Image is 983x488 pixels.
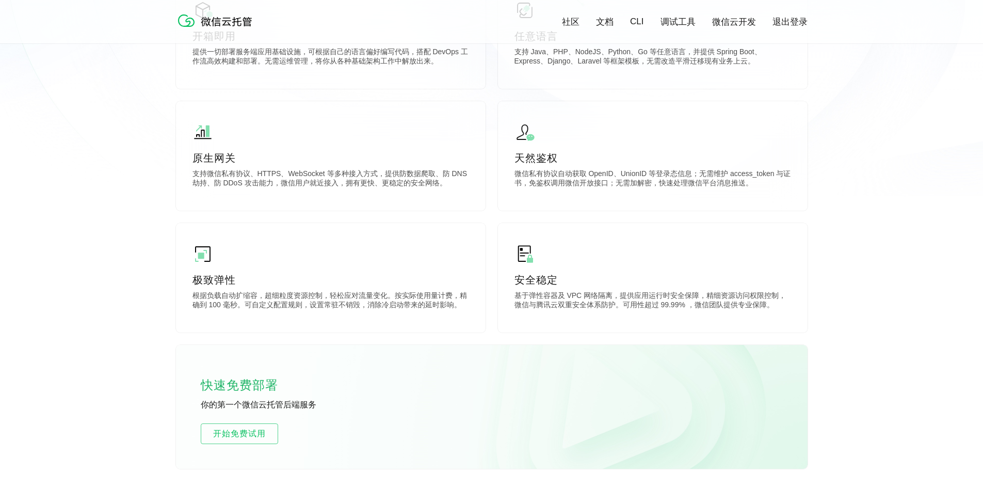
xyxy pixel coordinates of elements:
[176,10,259,31] img: 微信云托管
[201,428,278,440] span: 开始免费试用
[562,16,579,28] a: 社区
[192,151,469,165] p: 原生网关
[192,273,469,287] p: 极致弹性
[176,24,259,33] a: 微信云托管
[514,151,791,165] p: 天然鉴权
[514,291,791,312] p: 基于弹性容器及 VPC 网络隔离，提供应用运行时安全保障，精细资源访问权限控制，微信与腾讯云双重安全体系防护。可用性超过 99.99% ，微信团队提供专业保障。
[712,16,756,28] a: 微信云开发
[192,291,469,312] p: 根据负载自动扩缩容，超细粒度资源控制，轻松应对流量变化。按实际使用量计费，精确到 100 毫秒。可自定义配置规则，设置常驻不销毁，消除冷启动带来的延时影响。
[660,16,696,28] a: 调试工具
[772,16,808,28] a: 退出登录
[192,169,469,190] p: 支持微信私有协议、HTTPS、WebSocket 等多种接入方式，提供防数据爬取、防 DNS 劫持、防 DDoS 攻击能力，微信用户就近接入，拥有更快、更稳定的安全网络。
[596,16,614,28] a: 文档
[630,17,643,27] a: CLI
[514,48,791,68] p: 支持 Java、PHP、NodeJS、Python、Go 等任意语言，并提供 Spring Boot、Express、Django、Laravel 等框架模板，无需改造平滑迁移现有业务上云。
[192,48,469,68] p: 提供一切部署服务端应用基础设施，可根据自己的语言偏好编写代码，搭配 DevOps 工作流高效构建和部署。无需运维管理，将你从各种基础架构工作中解放出来。
[514,273,791,287] p: 安全稳定
[201,400,356,411] p: 你的第一个微信云托管后端服务
[514,169,791,190] p: 微信私有协议自动获取 OpenID、UnionID 等登录态信息；无需维护 access_token 与证书，免鉴权调用微信开放接口；无需加解密，快速处理微信平台消息推送。
[201,375,304,396] p: 快速免费部署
